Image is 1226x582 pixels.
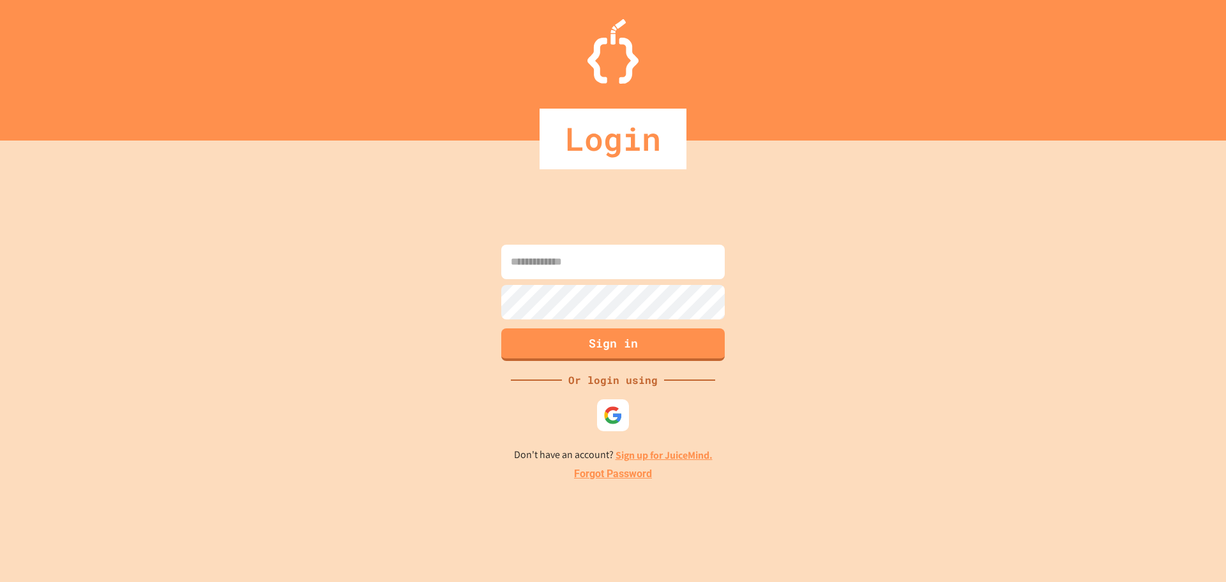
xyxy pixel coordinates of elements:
[603,406,623,425] img: google-icon.svg
[501,328,725,361] button: Sign in
[1120,475,1213,530] iframe: chat widget
[587,19,639,84] img: Logo.svg
[574,466,652,482] a: Forgot Password
[514,447,713,463] p: Don't have an account?
[540,109,686,169] div: Login
[562,372,664,388] div: Or login using
[616,448,713,462] a: Sign up for JuiceMind.
[1172,531,1213,569] iframe: chat widget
